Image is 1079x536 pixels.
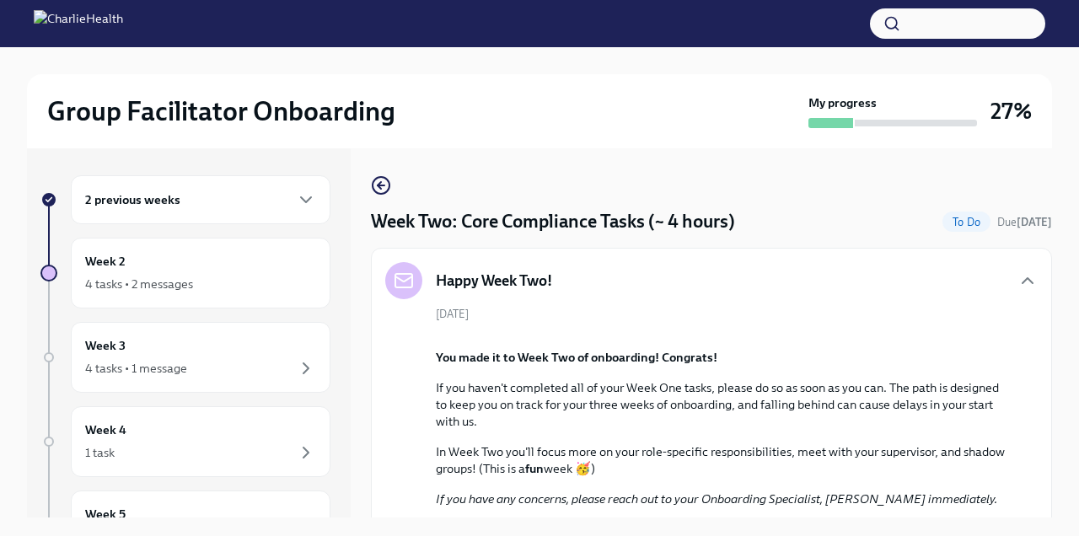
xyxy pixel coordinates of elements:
[525,461,544,476] strong: fun
[85,190,180,209] h6: 2 previous weeks
[85,252,126,271] h6: Week 2
[1017,216,1052,228] strong: [DATE]
[436,350,717,365] strong: You made it to Week Two of onboarding! Congrats!
[371,209,735,234] h4: Week Two: Core Compliance Tasks (~ 4 hours)
[808,94,877,111] strong: My progress
[85,336,126,355] h6: Week 3
[85,276,193,292] div: 4 tasks • 2 messages
[71,175,330,224] div: 2 previous weeks
[85,421,126,439] h6: Week 4
[85,505,126,523] h6: Week 5
[990,96,1032,126] h3: 27%
[40,322,330,393] a: Week 34 tasks • 1 message
[436,271,552,291] h5: Happy Week Two!
[997,216,1052,228] span: Due
[436,379,1011,430] p: If you haven't completed all of your Week One tasks, please do so as soon as you can. The path is...
[436,491,997,507] em: If you have any concerns, please reach out to your Onboarding Specialist, [PERSON_NAME] immediately.
[997,214,1052,230] span: September 30th, 2025 07:00
[436,443,1011,477] p: In Week Two you'll focus more on your role-specific responsibilities, meet with your supervisor, ...
[942,216,990,228] span: To Do
[40,406,330,477] a: Week 41 task
[40,238,330,308] a: Week 24 tasks • 2 messages
[436,306,469,322] span: [DATE]
[85,360,187,377] div: 4 tasks • 1 message
[34,10,123,37] img: CharlieHealth
[85,444,115,461] div: 1 task
[47,94,395,128] h2: Group Facilitator Onboarding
